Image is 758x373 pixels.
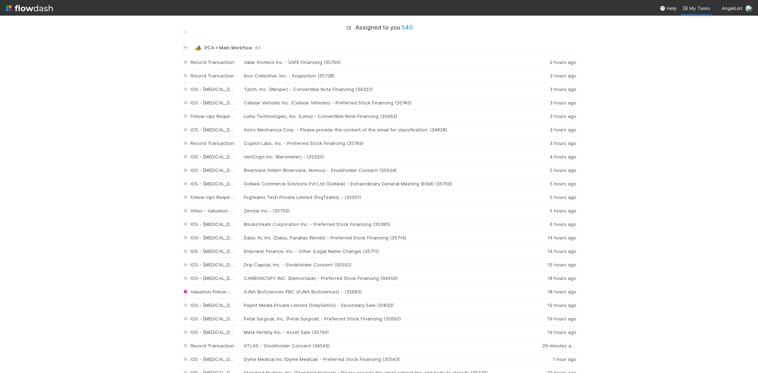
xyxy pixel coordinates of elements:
[534,100,576,106] div: 3 hours ago
[244,59,534,65] div: Valar Atomics Inc. - SAFE Financing (35760)
[534,194,576,200] div: 5 hours ago
[244,140,534,146] div: Copilot Labs, Inc. - Preferred Stock Financing (35769)
[195,45,201,50] span: 🏕️
[244,113,534,119] div: Lumu Technologies, Inc. (Lumu) - Convertible Note Financing (35662)
[534,167,576,173] div: 5 hours ago
[534,113,576,119] div: 3 hours ago
[182,221,240,227] span: IOS - [MEDICAL_DATA]
[255,45,261,50] span: 83
[682,5,710,12] a: My Tasks
[534,86,576,92] div: 3 hours ago
[244,181,534,187] div: GoKwik Commerce Solutions Pvt Ltd (GoKwik) - Extraordinary General Meeting (EGM) (35709)
[244,302,534,308] div: Pepkit Media Private Limited (StepSetGo) - Secondary Sale (31832)
[244,262,534,268] div: Drip Capital, Inc. - Stockholder Consent (35592)
[182,262,240,267] span: IOS - [MEDICAL_DATA]
[182,154,240,160] span: IOS - [MEDICAL_DATA]
[660,5,677,12] div: Help
[244,73,534,79] div: Koio Collective, Inc. - Acquisition (35728)
[534,248,576,254] div: 14 hours ago
[182,100,240,106] span: IOS - [MEDICAL_DATA]
[534,302,576,308] div: 19 hours ago
[534,329,576,335] div: 19 hours ago
[182,235,240,240] span: IOS - [MEDICAL_DATA]
[244,343,534,349] div: ATLAS - Stockholder Consent (34549)
[534,262,576,268] div: 15 hours ago
[244,208,534,214] div: Zendar Inc - (35750)
[244,86,534,92] div: Tatch, Inc. (Wesper) - Convertible Note Financing (34322)
[182,329,240,335] span: IOS - [MEDICAL_DATA]
[534,235,576,241] div: 14 hours ago
[534,59,576,65] div: 2 hours ago
[402,24,413,31] span: 540
[182,275,240,281] span: IOS - [MEDICAL_DATA]
[244,235,534,241] div: Dalus AI, Inc. (Dalus, Parallax Worlds) - Preferred Stock Financing (35714)
[244,316,534,322] div: Petal Surgical, Inc. (Petal Surgical) - Preferred Stock Financing (35692)
[244,356,534,362] div: Dyme Medical Inc (Dyme Medical) - Preferred Stock Financing (35543)
[182,181,240,186] span: IOS - [MEDICAL_DATA]
[534,343,576,349] div: 29 minutes ago
[244,100,534,106] div: Cellular Vehicles Inc. (Cellular Vehicles) - Preferred Stock Financing (35745)
[182,356,240,362] span: IOS - [MEDICAL_DATA]
[745,5,752,12] img: avatar_5106bb14-94e9-4897-80de-6ae81081f36d.png
[534,140,576,146] div: 3 hours ago
[244,154,534,160] div: VeriCrypt Inc. (Barometer) - (32320)
[244,329,534,335] div: Mate Fertility Inc. - Asset Sale (35730)
[182,208,246,213] span: Altius - Valuation Update
[244,275,534,281] div: CARBONCOPY INC. (Demostack) - Preferred Stock Financing (34956)
[534,275,576,281] div: 18 hours ago
[722,5,742,11] span: AngelList
[534,356,576,362] div: 1 hour ago
[182,316,240,321] span: IOS - [MEDICAL_DATA]
[534,289,576,295] div: 18 hours ago
[244,289,534,295] div: AJNA BioSciences PBC (AJNA BioSciences) - (35683)
[355,24,413,31] h5: Assigned to you
[534,154,576,160] div: 4 hours ago
[182,73,234,79] span: Record Transaction
[182,289,258,294] span: Valuation Follow-Ups Required
[182,343,234,348] span: Record Transaction
[534,181,576,187] div: 5 hours ago
[534,221,576,227] div: 6 hours ago
[244,248,534,254] div: Empower Finance, Inc. - Other (Legal Name Change) (35715)
[182,194,236,200] span: Follow-Ups Required
[182,302,240,308] span: IOS - [MEDICAL_DATA]
[182,127,240,133] span: IOS - [MEDICAL_DATA]
[244,194,534,200] div: Fogteams Tech Private Limited (FogTeams) - (32001)
[244,167,534,173] div: Riverslate GmbH (Riverslate, Nomos) - Stockholder Consent (35624)
[182,113,236,119] span: Follow-Ups Required
[182,86,240,92] span: IOS - [MEDICAL_DATA]
[534,73,576,79] div: 3 hours ago
[534,127,576,133] div: 3 hours ago
[682,5,710,11] span: My Tasks
[182,248,240,254] span: IOS - [MEDICAL_DATA]
[182,59,234,65] span: Record Transaction
[534,208,576,214] div: 5 hours ago
[6,2,53,14] img: logo-inverted-e16ddd16eac7371096b0.svg
[205,45,252,50] span: PCA > Main Workflow
[244,127,534,133] div: Astro Mechanica Corp. - Please provide the content of the email for classification. (34828)
[534,316,576,322] div: 19 hours ago
[244,221,534,227] div: Blockstream Corporation Inc. - Preferred Stock Financing (35385)
[182,140,234,146] span: Record Transaction
[182,167,240,173] span: IOS - [MEDICAL_DATA]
